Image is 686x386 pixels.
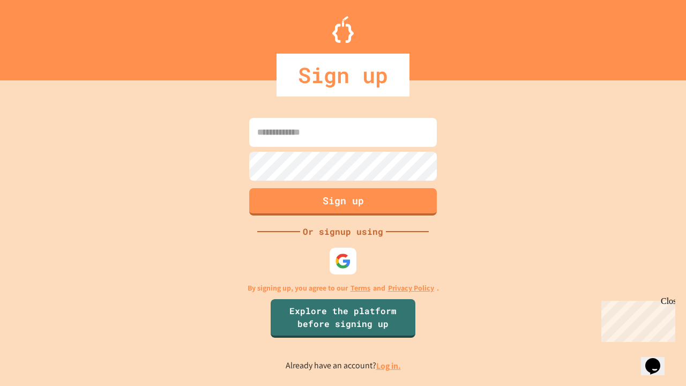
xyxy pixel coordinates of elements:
[335,253,351,269] img: google-icon.svg
[332,16,354,43] img: Logo.svg
[388,283,434,294] a: Privacy Policy
[351,283,370,294] a: Terms
[376,360,401,372] a: Log in.
[597,296,675,342] iframe: chat widget
[286,359,401,373] p: Already have an account?
[277,54,409,96] div: Sign up
[248,283,439,294] p: By signing up, you agree to our and .
[249,188,437,216] button: Sign up
[271,299,415,338] a: Explore the platform before signing up
[4,4,74,68] div: Chat with us now!Close
[641,343,675,375] iframe: chat widget
[300,225,386,238] div: Or signup using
